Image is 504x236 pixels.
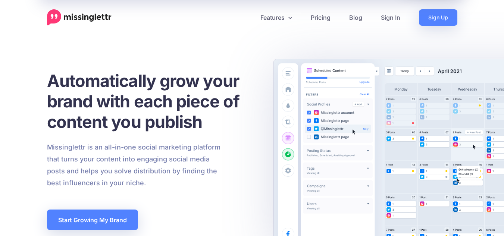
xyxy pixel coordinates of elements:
[251,9,301,26] a: Features
[340,9,372,26] a: Blog
[419,9,457,26] a: Sign Up
[301,9,340,26] a: Pricing
[47,9,112,26] a: Home
[47,141,221,189] p: Missinglettr is an all-in-one social marketing platform that turns your content into engaging soc...
[372,9,410,26] a: Sign In
[47,70,258,132] h1: Automatically grow your brand with each piece of content you publish
[47,210,138,230] a: Start Growing My Brand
